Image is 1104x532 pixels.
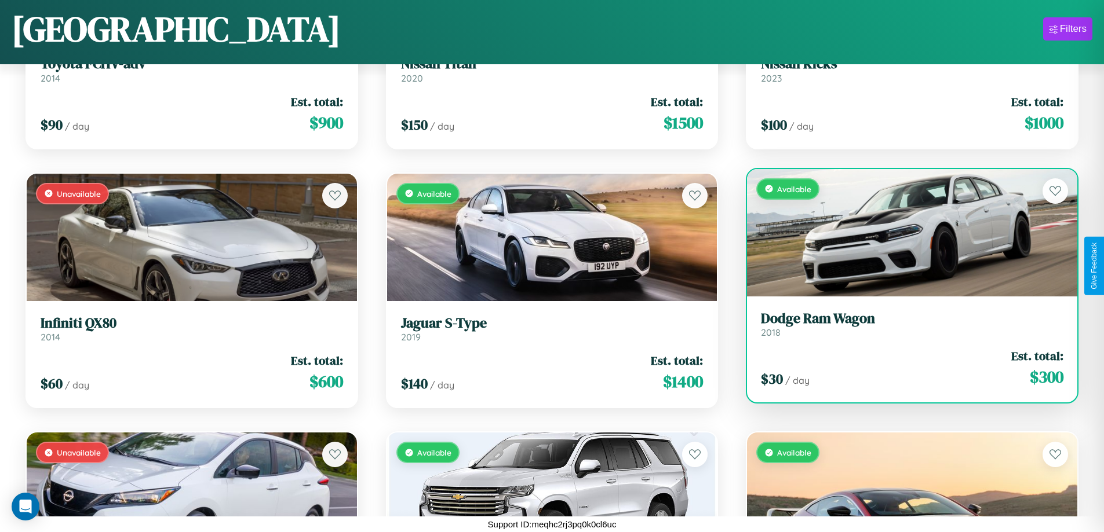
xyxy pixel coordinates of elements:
span: / day [430,120,454,132]
span: $ 60 [41,374,63,393]
span: Unavailable [57,189,101,199]
span: $ 600 [309,370,343,393]
a: Nissan Titan2020 [401,56,704,84]
h3: Nissan Titan [401,56,704,72]
span: Est. total: [1011,93,1063,110]
span: $ 1000 [1025,111,1063,134]
span: Unavailable [57,447,101,457]
a: Jaguar S-Type2019 [401,315,704,343]
span: $ 100 [761,115,787,134]
a: Toyota FCHV-adv2014 [41,56,343,84]
span: 2019 [401,331,421,343]
span: 2020 [401,72,423,84]
span: $ 30 [761,369,783,388]
span: $ 900 [309,111,343,134]
span: / day [65,379,89,391]
h3: Infiniti QX80 [41,315,343,332]
span: Est. total: [651,93,703,110]
span: Available [777,447,811,457]
span: / day [65,120,89,132]
span: Est. total: [651,352,703,369]
span: / day [430,379,454,391]
h1: [GEOGRAPHIC_DATA] [12,5,341,53]
a: Infiniti QX802014 [41,315,343,343]
div: Filters [1060,23,1087,35]
h3: Nissan Kicks [761,56,1063,72]
span: 2018 [761,326,781,338]
a: Nissan Kicks2023 [761,56,1063,84]
p: Support ID: meqhc2rj3pq0k0cl6uc [488,516,617,532]
span: $ 1400 [663,370,703,393]
span: 2023 [761,72,782,84]
span: $ 300 [1030,365,1063,388]
h3: Dodge Ram Wagon [761,310,1063,327]
h3: Jaguar S-Type [401,315,704,332]
span: / day [785,375,810,386]
a: Dodge Ram Wagon2018 [761,310,1063,339]
span: 2014 [41,72,60,84]
span: $ 140 [401,374,428,393]
span: 2014 [41,331,60,343]
span: Est. total: [291,352,343,369]
span: Est. total: [1011,347,1063,364]
span: Available [417,189,451,199]
h3: Toyota FCHV-adv [41,56,343,72]
button: Filters [1043,17,1092,41]
span: / day [789,120,814,132]
span: Available [417,447,451,457]
span: $ 90 [41,115,63,134]
span: $ 1500 [664,111,703,134]
div: Open Intercom Messenger [12,493,39,520]
div: Give Feedback [1090,243,1098,289]
span: Available [777,184,811,194]
span: $ 150 [401,115,428,134]
span: Est. total: [291,93,343,110]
